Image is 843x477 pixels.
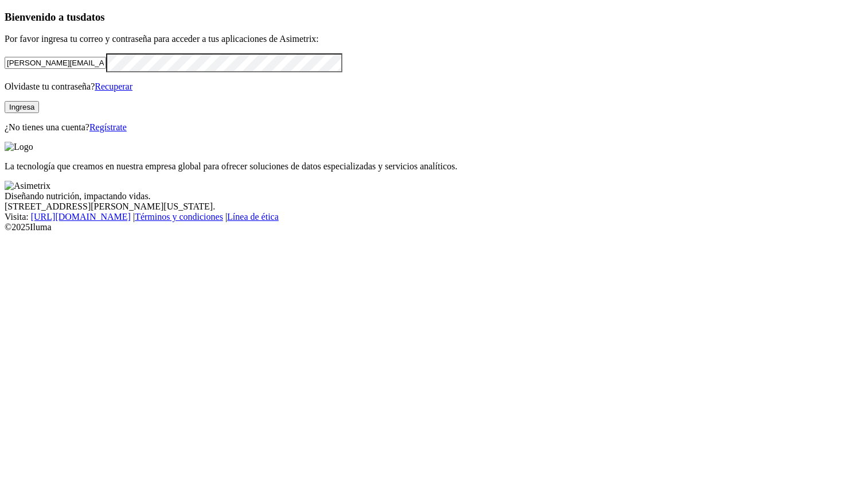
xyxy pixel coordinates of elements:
span: datos [80,11,105,23]
a: Regístrate [89,122,127,132]
p: Por favor ingresa tu correo y contraseña para acceder a tus aplicaciones de Asimetrix: [5,34,838,44]
div: © 2025 Iluma [5,222,838,232]
a: Línea de ética [227,212,279,222]
a: [URL][DOMAIN_NAME] [31,212,131,222]
a: Recuperar [95,82,132,91]
h3: Bienvenido a tus [5,11,838,24]
img: Asimetrix [5,181,50,191]
p: ¿No tienes una cuenta? [5,122,838,133]
p: La tecnología que creamos en nuestra empresa global para ofrecer soluciones de datos especializad... [5,161,838,172]
div: Diseñando nutrición, impactando vidas. [5,191,838,201]
button: Ingresa [5,101,39,113]
img: Logo [5,142,33,152]
div: Visita : | | [5,212,838,222]
p: Olvidaste tu contraseña? [5,82,838,92]
a: Términos y condiciones [135,212,223,222]
div: [STREET_ADDRESS][PERSON_NAME][US_STATE]. [5,201,838,212]
input: Tu correo [5,57,106,69]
